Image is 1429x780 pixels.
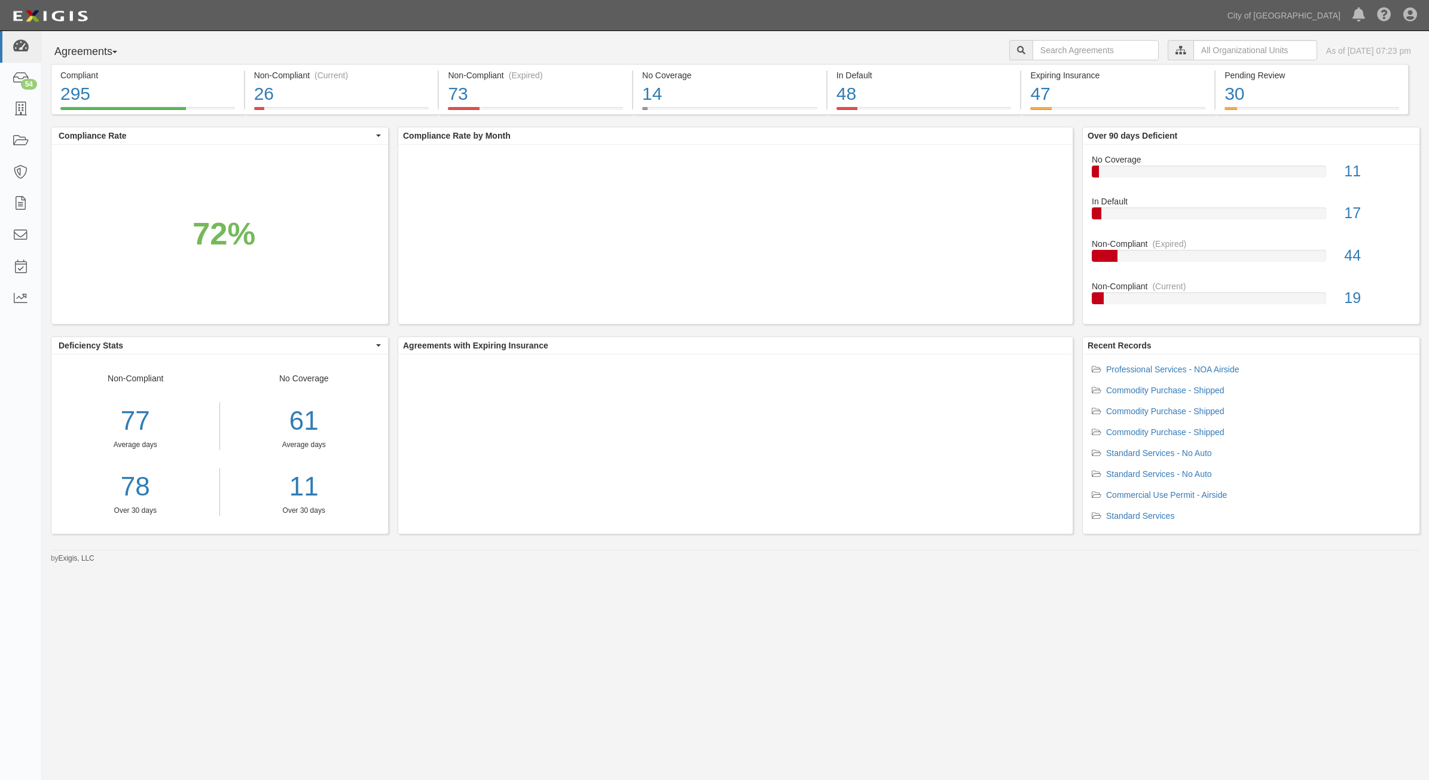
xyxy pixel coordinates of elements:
div: 30 [1225,81,1399,107]
a: Expiring Insurance47 [1021,107,1214,117]
button: Agreements [51,40,141,64]
a: Non-Compliant(Current)19 [1092,280,1410,314]
div: Expiring Insurance [1030,69,1205,81]
div: In Default [1083,195,1419,207]
b: Recent Records [1088,341,1152,350]
div: No Coverage [1083,154,1419,166]
div: Non-Compliant (Expired) [448,69,623,81]
a: Commercial Use Permit - Airside [1106,490,1227,500]
div: 47 [1030,81,1205,107]
a: In Default48 [828,107,1021,117]
a: Standard Services - No Auto [1106,448,1212,458]
div: Non-Compliant (Current) [254,69,429,81]
a: Commodity Purchase - Shipped [1106,386,1225,395]
a: Exigis, LLC [59,554,94,562]
input: All Organizational Units [1193,40,1317,60]
div: (Current) [314,69,348,81]
div: Over 30 days [51,506,219,516]
div: As of [DATE] 07:23 pm [1326,45,1411,57]
a: Standard Services - No Auto [1106,469,1212,479]
div: 77 [51,402,219,440]
div: 14 [642,81,817,107]
div: 295 [60,81,235,107]
a: Pending Review30 [1216,107,1409,117]
div: No Coverage [642,69,817,81]
div: 11 [1335,161,1419,182]
a: No Coverage14 [633,107,826,117]
div: Non-Compliant [51,372,220,516]
div: Average days [229,440,380,450]
a: 11 [229,468,380,506]
div: 72% [193,211,255,256]
div: 48 [836,81,1012,107]
div: Non-Compliant [1083,238,1419,250]
div: Over 30 days [229,506,380,516]
img: logo-5460c22ac91f19d4615b14bd174203de0afe785f0fc80cf4dbbc73dc1793850b.png [9,5,91,27]
a: City of [GEOGRAPHIC_DATA] [1222,4,1346,27]
div: 54 [21,79,37,90]
span: Compliance Rate [59,130,373,142]
a: Compliant295 [51,107,244,117]
a: Standard Services [1106,511,1174,521]
b: Agreements with Expiring Insurance [403,341,548,350]
div: Non-Compliant [1083,280,1419,292]
a: Non-Compliant(Current)26 [245,107,438,117]
div: 73 [448,81,623,107]
div: Pending Review [1225,69,1399,81]
div: 19 [1335,287,1419,309]
button: Compliance Rate [51,127,388,144]
div: (Current) [1152,280,1186,292]
div: Compliant [60,69,235,81]
div: In Default [836,69,1012,81]
div: 44 [1335,245,1419,267]
input: Search Agreements [1033,40,1159,60]
a: Non-Compliant(Expired)73 [439,107,632,117]
a: Commodity Purchase - Shipped [1106,427,1225,437]
a: No Coverage11 [1092,154,1410,196]
a: In Default17 [1092,195,1410,238]
a: 78 [51,468,219,506]
button: Deficiency Stats [51,337,388,354]
div: (Expired) [509,69,543,81]
small: by [51,553,94,564]
a: Non-Compliant(Expired)44 [1092,238,1410,280]
span: Deficiency Stats [59,339,373,351]
div: 26 [254,81,429,107]
div: 61 [229,402,380,440]
a: Professional Services - NOA Airside [1106,365,1239,374]
a: Commodity Purchase - Shipped [1106,406,1225,416]
div: Average days [51,440,219,450]
b: Compliance Rate by Month [403,131,511,140]
b: Over 90 days Deficient [1088,131,1177,140]
div: (Expired) [1152,238,1186,250]
div: No Coverage [220,372,389,516]
div: 17 [1335,203,1419,224]
i: Help Center - Complianz [1377,8,1391,23]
